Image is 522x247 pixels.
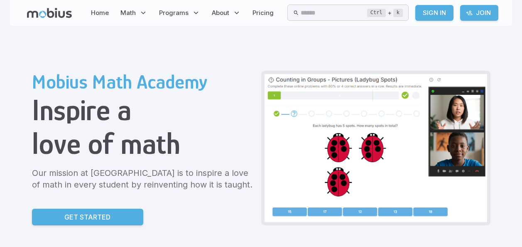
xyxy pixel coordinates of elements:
[159,8,189,17] span: Programs
[88,3,111,22] a: Home
[265,74,487,222] img: Grade 2 Class
[32,127,255,161] h1: love of math
[64,212,110,222] p: Get Started
[415,5,453,21] a: Sign In
[460,5,498,21] a: Join
[32,71,255,93] h2: Mobius Math Academy
[393,9,403,17] kbd: k
[212,8,229,17] span: About
[367,8,403,18] div: +
[120,8,136,17] span: Math
[367,9,386,17] kbd: Ctrl
[250,3,276,22] a: Pricing
[32,209,143,225] a: Get Started
[32,167,255,190] p: Our mission at [GEOGRAPHIC_DATA] is to inspire a love of math in every student by reinventing how...
[32,93,255,127] h1: Inspire a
